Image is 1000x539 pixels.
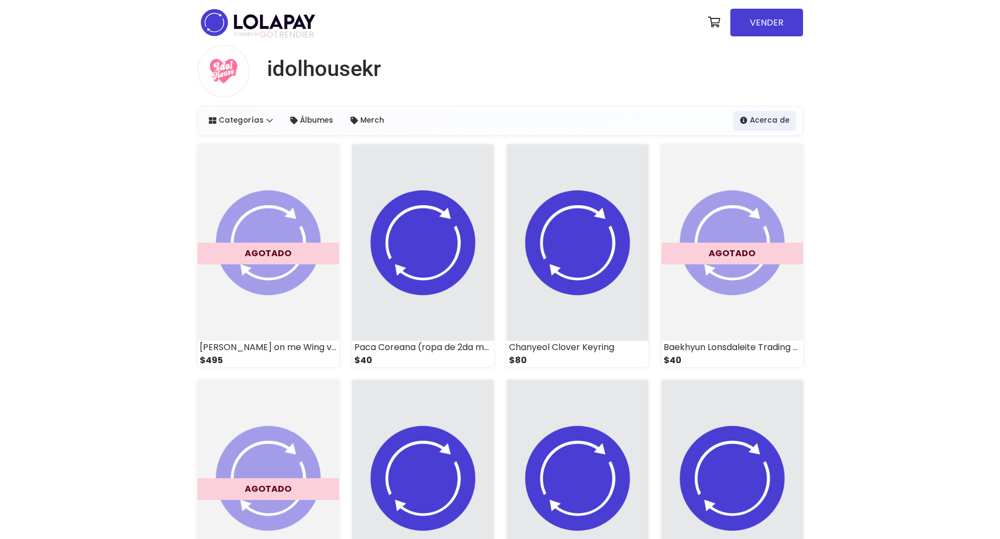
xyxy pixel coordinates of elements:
div: AGOTADO [661,243,803,264]
a: AGOTADO [PERSON_NAME] on me Wing ver. $495 [198,144,339,367]
img: logo [198,5,319,40]
span: GO [259,28,273,41]
span: TRENDIER [234,30,314,40]
div: AGOTADO [198,243,339,264]
div: $40 [352,354,494,367]
a: AGOTADO Baekhyun Lonsdaleite Trading Card Set $40 [661,144,803,367]
img: small.png [661,144,803,341]
div: $495 [198,354,339,367]
a: Categorías [202,111,280,130]
img: small.png [198,45,250,97]
div: $80 [507,354,648,367]
img: small.png [507,144,648,341]
a: Merch [344,111,391,130]
span: POWERED BY [234,31,259,37]
div: Chanyeol Clover Keyring [507,341,648,354]
a: VENDER [730,9,803,36]
div: Paca Coreana (ropa de 2da mano) [352,341,494,354]
div: $40 [661,354,803,367]
a: Paca Coreana (ropa de 2da mano) $40 [352,144,494,367]
img: small.png [198,144,339,341]
a: Acerca de [734,111,796,130]
h1: idolhousekr [267,56,381,82]
div: AGOTADO [198,478,339,500]
a: Álbumes [284,111,340,130]
a: idolhousekr [258,56,381,82]
div: [PERSON_NAME] on me Wing ver. [198,341,339,354]
a: Chanyeol Clover Keyring $80 [507,144,648,367]
div: Baekhyun Lonsdaleite Trading Card Set [661,341,803,354]
img: small.png [352,144,494,341]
